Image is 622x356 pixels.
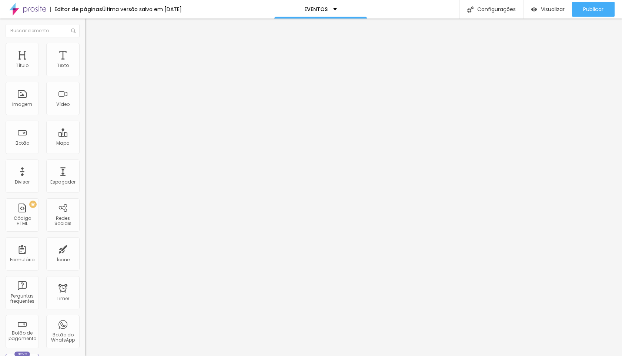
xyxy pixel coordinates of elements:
[48,216,77,226] div: Redes Sociais
[7,216,37,226] div: Código HTML
[572,2,615,17] button: Publicar
[57,296,69,301] div: Timer
[7,293,37,304] div: Perguntas frequentes
[12,102,32,107] div: Imagem
[50,7,102,12] div: Editor de páginas
[56,102,70,107] div: Vídeo
[57,63,69,68] div: Texto
[71,28,76,33] img: Icone
[16,141,29,146] div: Botão
[541,6,565,12] span: Visualizar
[16,63,29,68] div: Título
[304,7,328,12] p: EVENTOS
[15,179,30,185] div: Divisor
[56,141,70,146] div: Mapa
[10,257,34,262] div: Formulário
[7,330,37,341] div: Botão de pagamento
[57,257,70,262] div: Ícone
[48,332,77,343] div: Botão do WhatsApp
[50,179,76,185] div: Espaçador
[467,6,474,13] img: Icone
[524,2,572,17] button: Visualizar
[583,6,603,12] span: Publicar
[102,7,182,12] div: Última versão salva em [DATE]
[6,24,80,37] input: Buscar elemento
[531,6,537,13] img: view-1.svg
[85,19,622,356] iframe: Editor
